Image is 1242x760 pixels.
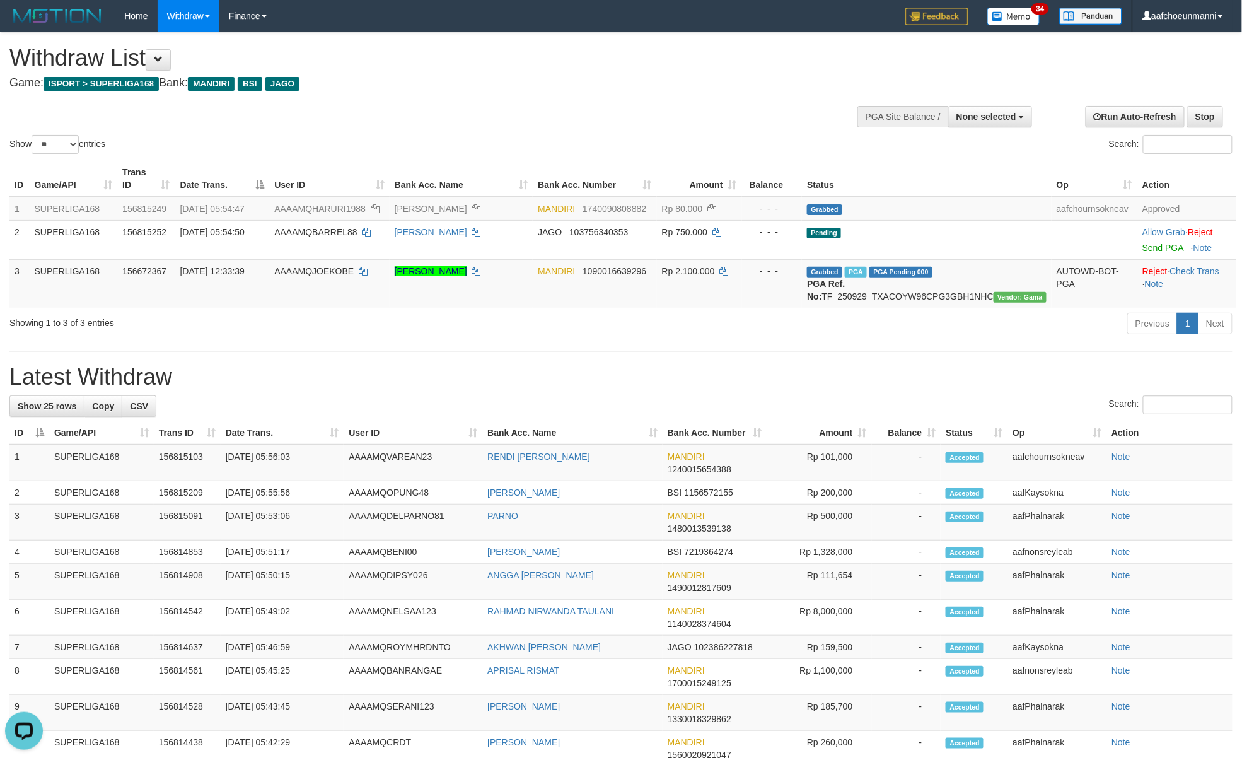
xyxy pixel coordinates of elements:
[221,481,344,505] td: [DATE] 05:55:56
[269,161,389,197] th: User ID: activate to sort column ascending
[946,666,984,677] span: Accepted
[946,643,984,653] span: Accepted
[538,266,575,276] span: MANDIRI
[344,421,482,445] th: User ID: activate to sort column ascending
[9,445,49,481] td: 1
[180,227,245,237] span: [DATE] 05:54:50
[1059,8,1122,25] img: panduan.png
[487,452,590,462] a: RENDI [PERSON_NAME]
[487,642,601,652] a: AKHWAN [PERSON_NAME]
[154,695,221,731] td: 156814528
[1052,197,1137,221] td: aafchournsokneav
[1111,665,1130,675] a: Note
[1052,259,1137,308] td: AUTOWD-BOT-PGA
[221,695,344,731] td: [DATE] 05:43:45
[767,421,872,445] th: Amount: activate to sort column ascending
[221,505,344,541] td: [DATE] 05:53:06
[1007,600,1106,636] td: aafPhalnarak
[694,642,753,652] span: Copy 102386227818 to clipboard
[9,161,30,197] th: ID
[1111,511,1130,521] a: Note
[30,259,118,308] td: SUPERLIGA168
[49,421,154,445] th: Game/API: activate to sort column ascending
[1007,481,1106,505] td: aafKaysokna
[946,571,984,582] span: Accepted
[668,750,731,760] span: Copy 1560020921047 to clipboard
[662,266,715,276] span: Rp 2.100.000
[122,227,166,237] span: 156815252
[1007,421,1106,445] th: Op: activate to sort column ascending
[657,161,742,197] th: Amount: activate to sort column ascending
[767,659,872,695] td: Rp 1,100,000
[807,279,845,301] b: PGA Ref. No:
[767,505,872,541] td: Rp 500,000
[956,112,1016,122] span: None selected
[487,511,518,521] a: PARNO
[175,161,270,197] th: Date Trans.: activate to sort column descending
[1111,547,1130,557] a: Note
[1031,3,1048,15] span: 34
[747,226,798,238] div: - - -
[221,564,344,600] td: [DATE] 05:50:15
[533,161,656,197] th: Bank Acc. Number: activate to sort column ascending
[802,259,1051,308] td: TF_250929_TXACOYW96CPG3GBH1NHC
[747,265,798,278] div: - - -
[9,695,49,731] td: 9
[1007,659,1106,695] td: aafnonsreyleab
[1145,279,1164,289] a: Note
[395,227,467,237] a: [PERSON_NAME]
[49,695,154,731] td: SUPERLIGA168
[668,523,731,534] span: Copy 1480013539138 to clipboard
[9,365,1233,390] h1: Latest Withdraw
[662,204,703,214] span: Rp 80.000
[238,77,262,91] span: BSI
[872,659,941,695] td: -
[742,161,803,197] th: Balance
[49,564,154,600] td: SUPERLIGA168
[1109,135,1233,154] label: Search:
[668,570,705,580] span: MANDIRI
[1142,243,1183,253] a: Send PGA
[872,505,941,541] td: -
[948,106,1032,127] button: None selected
[1142,227,1188,237] span: ·
[872,481,941,505] td: -
[188,77,235,91] span: MANDIRI
[487,547,560,557] a: [PERSON_NAME]
[84,395,122,417] a: Copy
[44,77,159,91] span: ISPORT > SUPERLIGA168
[767,541,872,564] td: Rp 1,328,000
[274,204,366,214] span: AAAAMQHARURI1988
[49,445,154,481] td: SUPERLIGA168
[1007,445,1106,481] td: aafchournsokneav
[487,737,560,747] a: [PERSON_NAME]
[344,541,482,564] td: AAAAMQBENI00
[1007,541,1106,564] td: aafnonsreyleab
[663,421,767,445] th: Bank Acc. Number: activate to sort column ascending
[221,421,344,445] th: Date Trans.: activate to sort column ascending
[344,636,482,659] td: AAAAMQROYMHRDNTO
[872,541,941,564] td: -
[344,659,482,695] td: AAAAMQBANRANGAE
[130,401,148,411] span: CSV
[767,600,872,636] td: Rp 8,000,000
[49,505,154,541] td: SUPERLIGA168
[662,227,707,237] span: Rp 750.000
[1142,227,1185,237] a: Allow Grab
[668,511,705,521] span: MANDIRI
[1187,106,1223,127] a: Stop
[9,312,508,329] div: Showing 1 to 3 of 3 entries
[154,600,221,636] td: 156814542
[180,266,245,276] span: [DATE] 12:33:39
[1111,737,1130,747] a: Note
[869,267,932,278] span: PGA Pending
[92,401,114,411] span: Copy
[30,220,118,259] td: SUPERLIGA168
[1111,452,1130,462] a: Note
[9,6,105,25] img: MOTION_logo.png
[487,570,594,580] a: ANGGA [PERSON_NAME]
[221,636,344,659] td: [DATE] 05:46:59
[1007,695,1106,731] td: aafPhalnarak
[49,541,154,564] td: SUPERLIGA168
[9,395,84,417] a: Show 25 rows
